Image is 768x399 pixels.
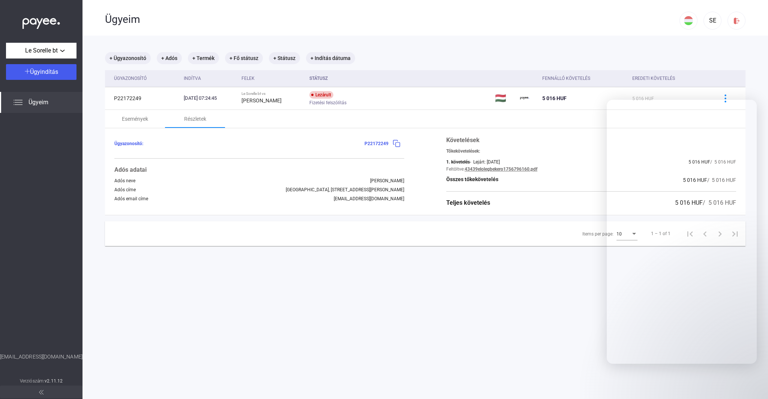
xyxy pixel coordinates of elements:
[721,94,729,102] img: more-blue
[25,46,58,55] span: Le Sorelle bt
[607,100,757,364] iframe: Intercom live chat
[446,148,736,154] div: Tőkekövetelések:
[684,16,693,25] img: HU
[45,378,63,384] strong: v2.11.12
[388,136,404,151] button: copy-blue
[241,97,282,103] strong: [PERSON_NAME]
[520,94,529,103] img: payee-logo
[306,70,492,87] th: Státusz
[13,98,22,107] img: list.svg
[114,187,136,192] div: Adós címe
[306,52,355,64] mat-chip: + Indítás dátuma
[241,74,255,83] div: Felek
[632,74,675,83] div: Eredeti követelés
[733,17,741,25] img: logout-red
[727,12,745,30] button: logout-red
[446,159,470,165] div: 1. követelés
[105,87,181,109] td: P22172249
[286,187,404,192] div: [GEOGRAPHIC_DATA], [STREET_ADDRESS][PERSON_NAME]
[706,16,719,25] div: SE
[30,68,58,75] span: Ügyindítás
[465,166,537,172] a: 43439elolegbekero1756796160.pdf
[717,90,733,106] button: more-blue
[184,74,201,83] div: Indítva
[114,141,143,146] span: Ügyazonosító:
[241,91,304,96] div: Le Sorelle bt vs
[114,74,178,83] div: Ügyazonosító
[446,136,736,145] div: Követelések
[114,196,148,201] div: Adós email címe
[309,91,333,99] div: Lezárult
[269,52,300,64] mat-chip: + Státusz
[703,12,721,30] button: SE
[364,141,388,146] span: P22172249
[114,178,135,183] div: Adós neve
[470,159,500,165] div: - Lejárt: [DATE]
[370,178,404,183] div: [PERSON_NAME]
[25,69,30,74] img: plus-white.svg
[6,64,76,80] button: Ügyindítás
[225,52,263,64] mat-chip: + Fő státusz
[446,166,465,172] div: Feltöltve:
[582,229,613,238] div: Items per page:
[184,114,206,123] div: Részletek
[446,175,498,184] div: Összes tőkekövetelés
[393,139,400,147] img: copy-blue
[6,43,76,58] button: Le Sorelle bt
[334,196,404,201] div: [EMAIL_ADDRESS][DOMAIN_NAME]
[542,95,567,101] span: 5 016 HUF
[122,114,148,123] div: Események
[309,98,346,107] span: Fizetési felszólítás
[22,14,60,29] img: white-payee-white-dot.svg
[114,74,147,83] div: Ügyazonosító
[632,74,708,83] div: Eredeti követelés
[542,74,590,83] div: Fennálló követelés
[542,74,626,83] div: Fennálló követelés
[241,74,304,83] div: Felek
[114,165,404,174] div: Adós adatai
[632,96,654,101] span: 5 016 HUF
[492,87,517,109] td: 🇭🇺
[39,390,43,394] img: arrow-double-left-grey.svg
[679,12,697,30] button: HU
[105,13,679,26] div: Ügyeim
[184,74,235,83] div: Indítva
[105,52,151,64] mat-chip: + Ügyazonosító
[28,98,48,107] span: Ügyeim
[739,370,757,388] iframe: Intercom live chat
[446,198,490,207] div: Teljes követelés
[188,52,219,64] mat-chip: + Termék
[184,94,235,102] div: [DATE] 07:24:45
[157,52,182,64] mat-chip: + Adós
